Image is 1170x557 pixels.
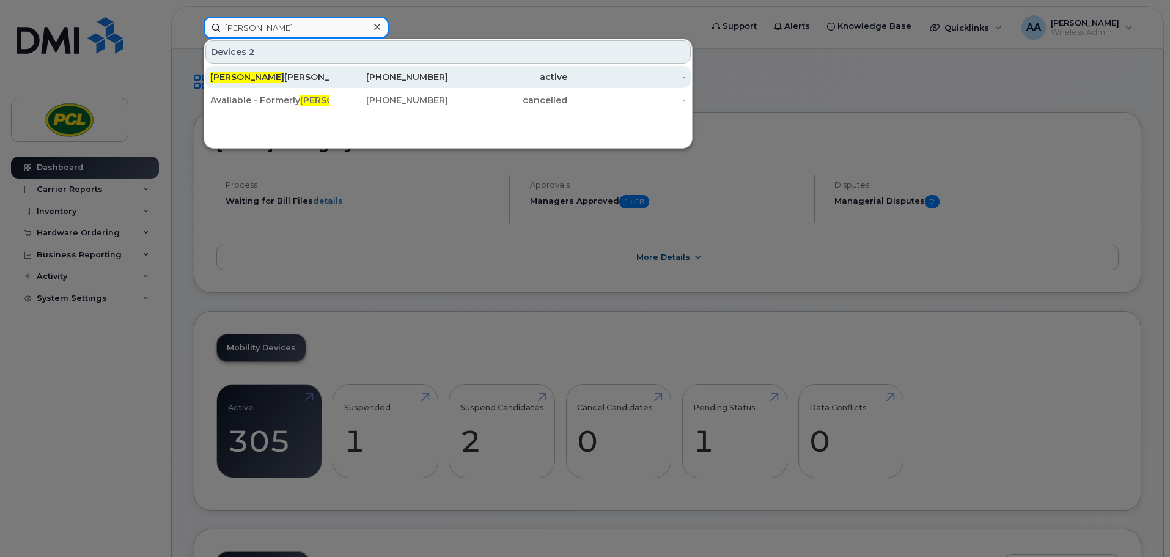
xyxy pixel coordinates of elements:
span: [PERSON_NAME] [300,95,374,106]
span: [PERSON_NAME] [210,72,284,83]
div: [PERSON_NAME] [210,71,329,83]
a: [PERSON_NAME][PERSON_NAME][PHONE_NUMBER]active- [205,66,691,88]
div: - [567,94,686,106]
div: active [448,71,567,83]
div: cancelled [448,94,567,106]
div: Devices [205,40,691,64]
div: Available - Formerly [PERSON_NAME] [210,94,329,106]
div: - [567,71,686,83]
span: 2 [249,46,255,58]
div: [PHONE_NUMBER] [329,94,449,106]
a: Available - Formerly[PERSON_NAME][PERSON_NAME][PHONE_NUMBER]cancelled- [205,89,691,111]
div: [PHONE_NUMBER] [329,71,449,83]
